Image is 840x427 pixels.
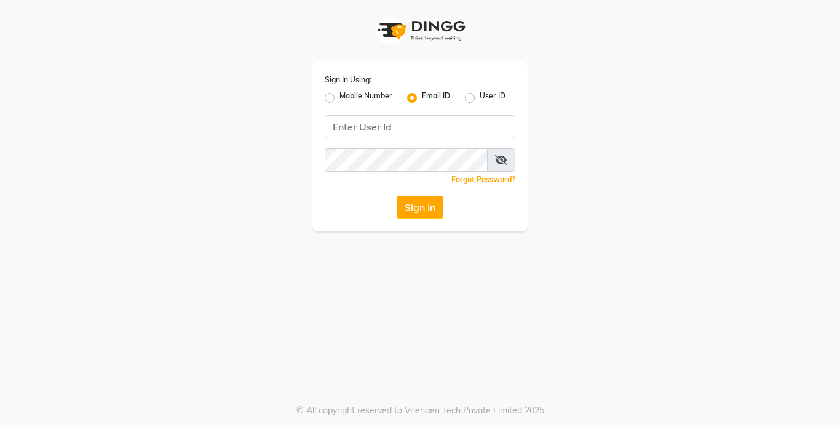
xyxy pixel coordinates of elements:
[480,90,505,105] label: User ID
[325,74,371,86] label: Sign In Using:
[371,12,469,49] img: logo1.svg
[397,196,443,219] button: Sign In
[339,90,392,105] label: Mobile Number
[325,115,515,138] input: Username
[325,148,488,172] input: Username
[422,90,450,105] label: Email ID
[451,175,515,184] a: Forgot Password?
